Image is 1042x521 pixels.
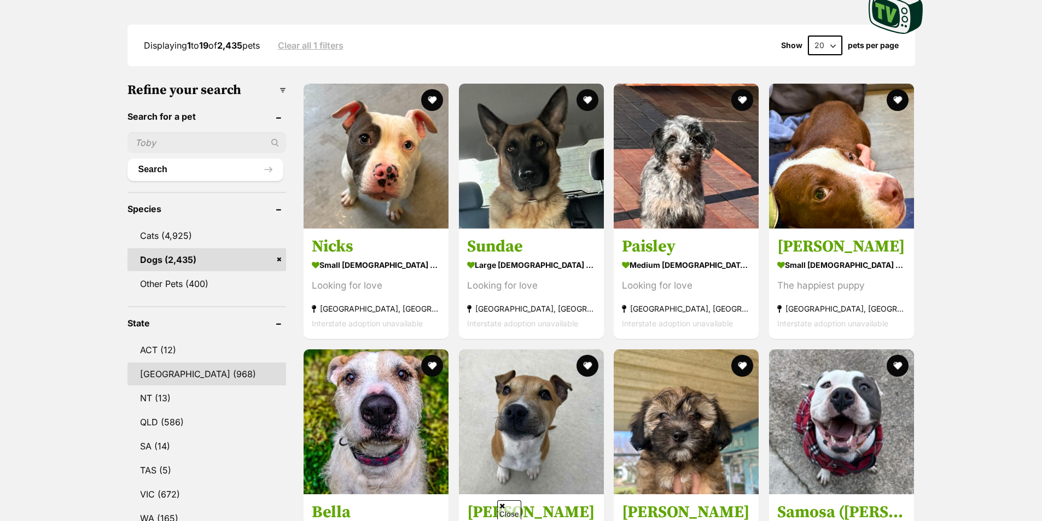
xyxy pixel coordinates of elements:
strong: 1 [187,40,191,51]
span: Displaying to of pets [144,40,260,51]
button: favourite [887,355,909,377]
button: favourite [731,355,753,377]
h3: [PERSON_NAME] [777,236,906,257]
strong: 2,435 [217,40,242,51]
span: Close [497,500,521,519]
span: Show [781,41,802,50]
button: favourite [576,355,598,377]
h3: Paisley [622,236,750,257]
a: Nicks small [DEMOGRAPHIC_DATA] Dog Looking for love [GEOGRAPHIC_DATA], [GEOGRAPHIC_DATA] Intersta... [304,228,449,339]
div: Looking for love [312,278,440,293]
img: Bella - Staffordshire Bull Terrier x Staghound Dog [304,349,449,494]
button: favourite [421,89,443,111]
img: Sid Vicious - American Staffordshire Terrier Dog [769,84,914,229]
a: TAS (5) [127,459,287,482]
div: The happiest puppy [777,278,906,293]
button: Search [127,159,284,180]
button: favourite [887,89,909,111]
strong: [GEOGRAPHIC_DATA], [GEOGRAPHIC_DATA] [312,301,440,316]
strong: 19 [199,40,208,51]
div: Looking for love [467,278,596,293]
img: Sonny - Maltese Terrier Dog [614,349,759,494]
a: Cats (4,925) [127,224,287,247]
h3: Refine your search [127,83,287,98]
a: Sundae large [DEMOGRAPHIC_DATA] Dog Looking for love [GEOGRAPHIC_DATA], [GEOGRAPHIC_DATA] Interst... [459,228,604,339]
img: Samosa (Sammy) - American Bulldog [769,349,914,494]
a: Clear all 1 filters [278,40,344,50]
a: QLD (586) [127,411,287,434]
img: Cecil - Staffordshire Bull Terrier Dog [459,349,604,494]
strong: large [DEMOGRAPHIC_DATA] Dog [467,257,596,273]
a: NT (13) [127,387,287,409]
a: Paisley medium [DEMOGRAPHIC_DATA] Dog Looking for love [GEOGRAPHIC_DATA], [GEOGRAPHIC_DATA] Inter... [614,228,759,339]
img: Nicks - American Staffordshire Terrier Dog [304,84,449,229]
a: [PERSON_NAME] small [DEMOGRAPHIC_DATA] Dog The happiest puppy [GEOGRAPHIC_DATA], [GEOGRAPHIC_DATA... [769,228,914,339]
input: Toby [127,132,287,153]
header: Search for a pet [127,112,287,121]
img: Paisley - Labrador Retriever x Poodle (Miniature) Dog [614,84,759,229]
a: SA (14) [127,435,287,458]
h3: Nicks [312,236,440,257]
div: Looking for love [622,278,750,293]
strong: small [DEMOGRAPHIC_DATA] Dog [777,257,906,273]
strong: [GEOGRAPHIC_DATA], [GEOGRAPHIC_DATA] [777,301,906,316]
a: ACT (12) [127,338,287,361]
span: Interstate adoption unavailable [622,319,733,328]
h3: Sundae [467,236,596,257]
img: Sundae - German Shepherd Dog [459,84,604,229]
a: Other Pets (400) [127,272,287,295]
label: pets per page [848,41,899,50]
strong: [GEOGRAPHIC_DATA], [GEOGRAPHIC_DATA] [622,301,750,316]
span: Interstate adoption unavailable [777,319,888,328]
header: Species [127,204,287,214]
span: Interstate adoption unavailable [312,319,423,328]
a: [GEOGRAPHIC_DATA] (968) [127,362,287,385]
header: State [127,318,287,328]
a: Dogs (2,435) [127,248,287,271]
button: favourite [731,89,753,111]
span: Interstate adoption unavailable [467,319,578,328]
strong: small [DEMOGRAPHIC_DATA] Dog [312,257,440,273]
button: favourite [576,89,598,111]
button: favourite [421,355,443,377]
strong: medium [DEMOGRAPHIC_DATA] Dog [622,257,750,273]
a: VIC (672) [127,483,287,506]
strong: [GEOGRAPHIC_DATA], [GEOGRAPHIC_DATA] [467,301,596,316]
